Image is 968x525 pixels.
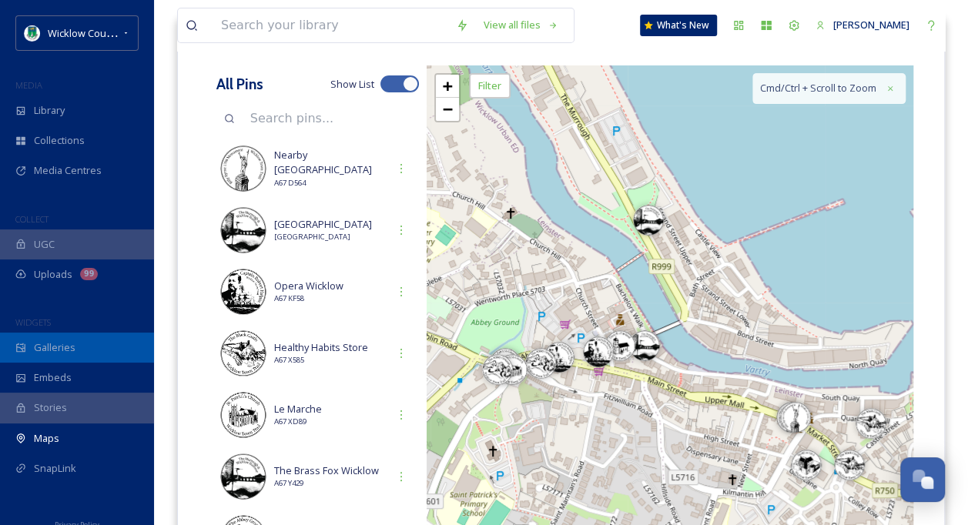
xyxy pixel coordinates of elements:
img: 0b47b2e8-b6f4-4ca1-b408-35c36060732a.jpg [220,207,266,253]
img: 1cd60b35-0112-4e8d-892b-88707d60ba32.jpg [220,330,266,376]
span: A67 KF58 [274,293,387,304]
span: [PERSON_NAME] [833,18,909,32]
span: A67 X585 [274,355,387,366]
span: Galleries [34,340,75,355]
button: Open Chat [900,457,945,502]
span: [GEOGRAPHIC_DATA] [274,232,387,242]
span: Library [34,103,65,118]
img: download%20(9).png [25,25,40,41]
span: MEDIA [15,79,42,91]
span: Le Marche [274,402,387,416]
img: a04d2044-cc6d-41d3-9b7b-1d0aca48cac6.jpg [220,269,266,315]
span: COLLECT [15,213,49,225]
h3: All Pins [216,73,263,95]
span: Wicklow County Council [48,25,156,40]
span: Media Centres [34,163,102,178]
span: A67 XD89 [274,416,387,427]
img: e3975377-b239-40e7-9583-5db94b4c64d3.jpg [220,392,266,438]
a: View all files [476,10,566,40]
span: WIDGETS [15,316,51,328]
span: Cmd/Ctrl + Scroll to Zoom [760,81,876,95]
a: Zoom in [436,75,459,98]
span: Stories [34,400,67,415]
span: Show List [330,77,374,92]
span: Maps [34,431,59,446]
span: A67 Y429 [274,478,387,489]
a: [PERSON_NAME] [808,10,917,40]
span: [GEOGRAPHIC_DATA] [274,217,387,232]
span: UGC [34,237,55,252]
a: What's New [640,15,717,36]
a: Zoom out [436,98,459,121]
div: 99 [80,268,98,280]
div: Filter [469,73,511,99]
span: + [443,76,453,95]
span: − [443,99,453,119]
span: Healthy Habits Store [274,340,387,355]
img: 0b47b2e8-b6f4-4ca1-b408-35c36060732a.jpg [220,453,266,500]
span: Embeds [34,370,72,385]
span: Uploads [34,267,72,282]
span: SnapLink [34,461,76,476]
img: 76418f34-dbad-48c1-89c7-639441c16e74.jpg [220,145,266,192]
input: Search your library [213,8,448,42]
span: The Brass Fox Wicklow [274,463,387,478]
span: Collections [34,133,85,148]
span: A67 D564 [274,178,387,189]
span: Nearby [GEOGRAPHIC_DATA] [274,148,387,177]
input: Search pins... [243,102,419,135]
span: Opera Wicklow [274,279,387,293]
